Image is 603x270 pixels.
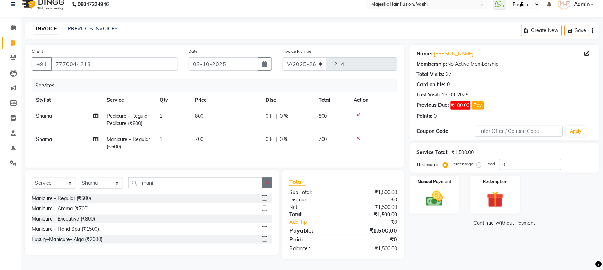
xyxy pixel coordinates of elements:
th: Total [314,92,350,108]
span: Manicure - Regular (₹600) [107,136,150,150]
label: Fixed [485,161,495,167]
img: _gift.svg [482,189,509,210]
button: Save [565,25,590,36]
div: Coupon Code [417,128,475,135]
div: ₹0 [343,196,403,204]
label: Redemption [483,178,508,185]
div: Manicure - Regular (₹600) [32,195,91,202]
div: Manicure - Executive (₹800) [32,215,95,223]
input: Enter Offer / Coupon Code [475,126,563,137]
span: Pedicure - Regular Pedicure (₹800) [107,113,149,127]
th: Service [102,92,155,108]
input: Search or Scan [128,177,262,188]
div: Previous Due: [417,101,449,110]
div: Sub Total: [284,189,343,196]
button: +91 [32,57,52,71]
label: Client [32,48,43,54]
label: Invoice Number [283,48,313,54]
span: Shama [36,113,52,119]
a: PREVIOUS INVOICES [68,25,118,32]
label: Date [189,48,198,54]
div: Services [32,79,403,92]
a: [PERSON_NAME] [434,50,474,58]
div: Net: [284,204,343,211]
div: Balance : [284,245,343,252]
div: Total Visits: [417,71,445,78]
th: Qty [155,92,191,108]
div: Total: [284,211,343,218]
img: _cash.svg [421,189,448,208]
div: Card on file: [417,81,446,88]
div: Membership: [417,60,448,68]
a: Add Tip [284,218,353,226]
input: Search by Name/Mobile/Email/Code [51,57,178,71]
span: 700 [195,136,203,142]
div: 0 [434,112,437,120]
button: Apply [566,126,586,137]
span: 0 F [266,112,273,120]
span: 800 [319,113,327,119]
div: 0 [447,81,450,88]
div: ₹1,500.00 [343,211,403,218]
span: 0 F [266,136,273,143]
div: 37 [446,71,452,78]
span: 700 [319,136,327,142]
span: 1 [160,113,162,119]
span: Shama [36,136,52,142]
a: Continue Without Payment [411,219,598,227]
span: 800 [195,113,203,119]
div: ₹1,500.00 [452,149,474,156]
label: Manual Payment [418,178,452,185]
div: ₹1,500.00 [343,226,403,235]
th: Action [350,92,397,108]
div: Discount: [417,161,439,169]
span: | [276,112,277,120]
span: | [276,136,277,143]
div: ₹1,500.00 [343,245,403,252]
div: ₹1,500.00 [343,204,403,211]
div: Discount: [284,196,343,204]
div: ₹0 [343,235,403,243]
div: Payable: [284,226,343,235]
div: Name: [417,50,433,58]
div: Manicure - Aroma (₹700) [32,205,89,212]
div: 19-09-2025 [442,91,469,99]
span: 0 % [280,112,288,120]
th: Disc [261,92,314,108]
div: Last Visit: [417,91,441,99]
div: ₹1,500.00 [343,189,403,196]
span: Total [289,178,306,186]
span: 1 [160,136,162,142]
button: Create New [521,25,562,36]
a: INVOICE [33,23,59,35]
label: Percentage [451,161,474,167]
div: Luxury-Manicure- Alga (₹2000) [32,236,102,243]
div: No Active Membership [417,60,592,68]
th: Price [191,92,261,108]
div: Manicure - Hand Spa (₹1500) [32,225,99,233]
span: ₹100.00 [451,101,471,110]
span: 0 % [280,136,288,143]
span: Admin [574,1,590,8]
div: Paid: [284,235,343,243]
th: Stylist [32,92,102,108]
button: Pay [472,101,484,110]
div: Service Total: [417,149,449,156]
div: Points: [417,112,433,120]
div: ₹0 [353,218,403,226]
